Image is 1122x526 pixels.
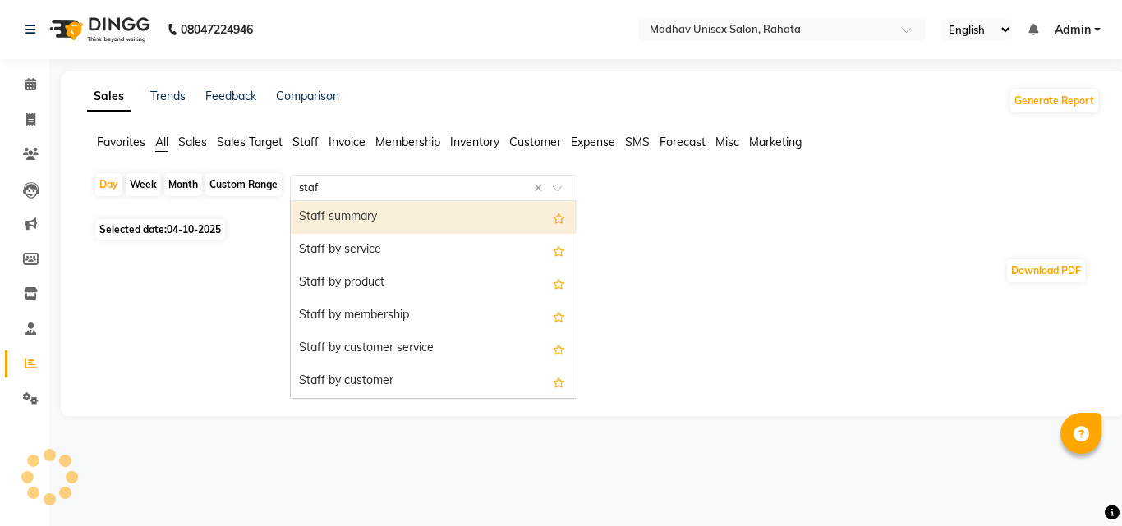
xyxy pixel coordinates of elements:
button: Generate Report [1010,89,1098,112]
span: Expense [571,135,615,149]
span: Sales [178,135,207,149]
b: 08047224946 [181,7,253,53]
span: 04-10-2025 [167,223,221,236]
span: Add this report to Favorites List [553,273,565,293]
a: Sales [87,82,131,112]
span: Add this report to Favorites List [553,240,565,260]
span: Customer [509,135,561,149]
span: Selected date: [95,219,225,240]
button: Download PDF [1007,259,1085,282]
span: Clear all [534,180,548,197]
a: Feedback [205,89,256,103]
span: Add this report to Favorites List [553,306,565,326]
span: Add this report to Favorites List [553,372,565,391]
ng-dropdown-panel: Options list [290,200,577,399]
span: Staff [292,135,319,149]
span: Add this report to Favorites List [553,208,565,227]
span: Forecast [660,135,706,149]
span: SMS [625,135,650,149]
div: Custom Range [205,173,282,196]
span: Membership [375,135,440,149]
div: Staff summary [291,201,577,234]
span: All [155,135,168,149]
span: Invoice [329,135,366,149]
div: Staff by service [291,234,577,267]
div: Day [95,173,122,196]
span: Favorites [97,135,145,149]
span: Inventory [450,135,499,149]
span: Marketing [749,135,802,149]
div: Month [164,173,202,196]
a: Comparison [276,89,339,103]
div: Staff by customer service [291,332,577,365]
div: Week [126,173,161,196]
div: Staff by product [291,267,577,300]
span: Misc [715,135,739,149]
img: logo [42,7,154,53]
span: Add this report to Favorites List [553,339,565,359]
div: Staff by customer [291,365,577,398]
span: Admin [1055,21,1091,39]
div: Staff by membership [291,300,577,332]
a: Trends [150,89,186,103]
span: Sales Target [217,135,283,149]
